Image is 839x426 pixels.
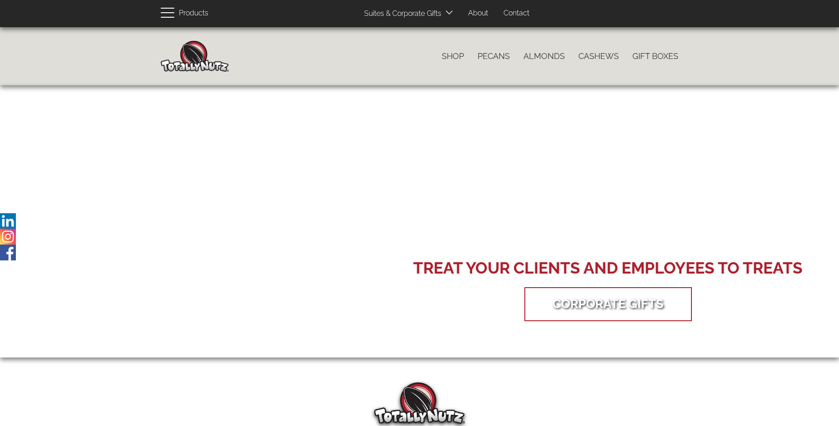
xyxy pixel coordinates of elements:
[572,47,626,66] a: Cashews
[471,47,517,66] a: Pecans
[539,289,677,318] a: Corporate Gifts
[435,47,471,66] a: Shop
[413,257,803,279] div: Treat your Clients and Employees to Treats
[517,47,572,66] a: Almonds
[179,7,208,20] span: Products
[357,5,444,23] a: Suites & Corporate Gifts
[497,5,536,22] a: Contact
[461,5,495,22] a: About
[161,41,229,72] img: Home
[374,382,465,424] img: Totally Nutz Logo
[626,47,685,66] a: Gift Boxes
